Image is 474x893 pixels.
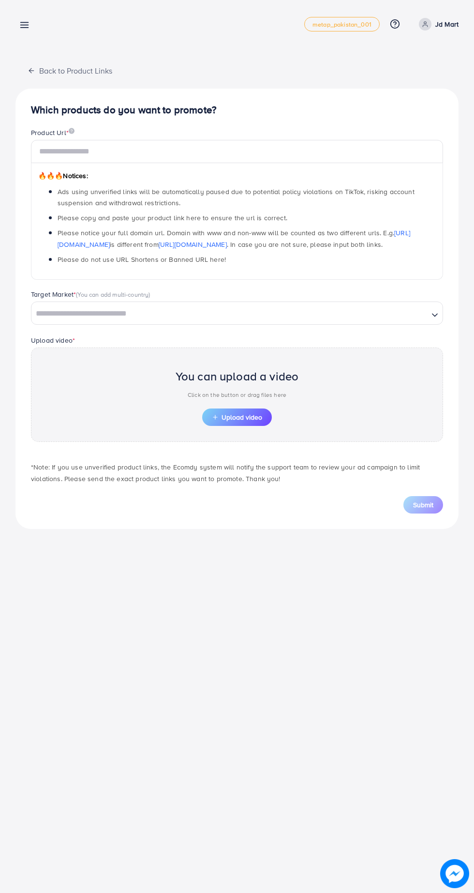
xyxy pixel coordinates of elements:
span: (You can add multi-country) [76,290,150,299]
span: metap_pakistan_001 [312,21,371,28]
button: Back to Product Links [15,60,124,81]
span: Upload video [212,414,262,421]
h4: Which products do you want to promote? [31,104,443,116]
label: Upload video [31,335,75,345]
span: Please notice your full domain url. Domain with www and non-www will be counted as two different ... [58,228,410,249]
div: Search for option [31,302,443,325]
span: Ads using unverified links will be automatically paused due to potential policy violations on Tik... [58,187,415,208]
label: Product Url [31,128,74,137]
p: Click on the button or drag files here [176,389,299,401]
input: Search for option [32,306,428,321]
a: Jd Mart [415,18,459,30]
a: [URL][DOMAIN_NAME] [159,240,227,249]
span: Notices: [38,171,88,181]
p: *Note: If you use unverified product links, the Ecomdy system will notify the support team to rev... [31,461,443,484]
button: Submit [403,496,443,514]
span: 🔥🔥🔥 [38,171,63,181]
span: Please copy and paste your product link here to ensure the url is correct. [58,213,287,223]
label: Target Market [31,289,150,299]
a: [URL][DOMAIN_NAME] [58,228,410,249]
img: image [69,128,74,134]
a: metap_pakistan_001 [304,17,380,31]
span: Please do not use URL Shortens or Banned URL here! [58,255,226,264]
p: Jd Mart [435,18,459,30]
h2: You can upload a video [176,369,299,383]
button: Upload video [202,409,272,426]
img: image [440,859,469,888]
span: Submit [413,500,433,510]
